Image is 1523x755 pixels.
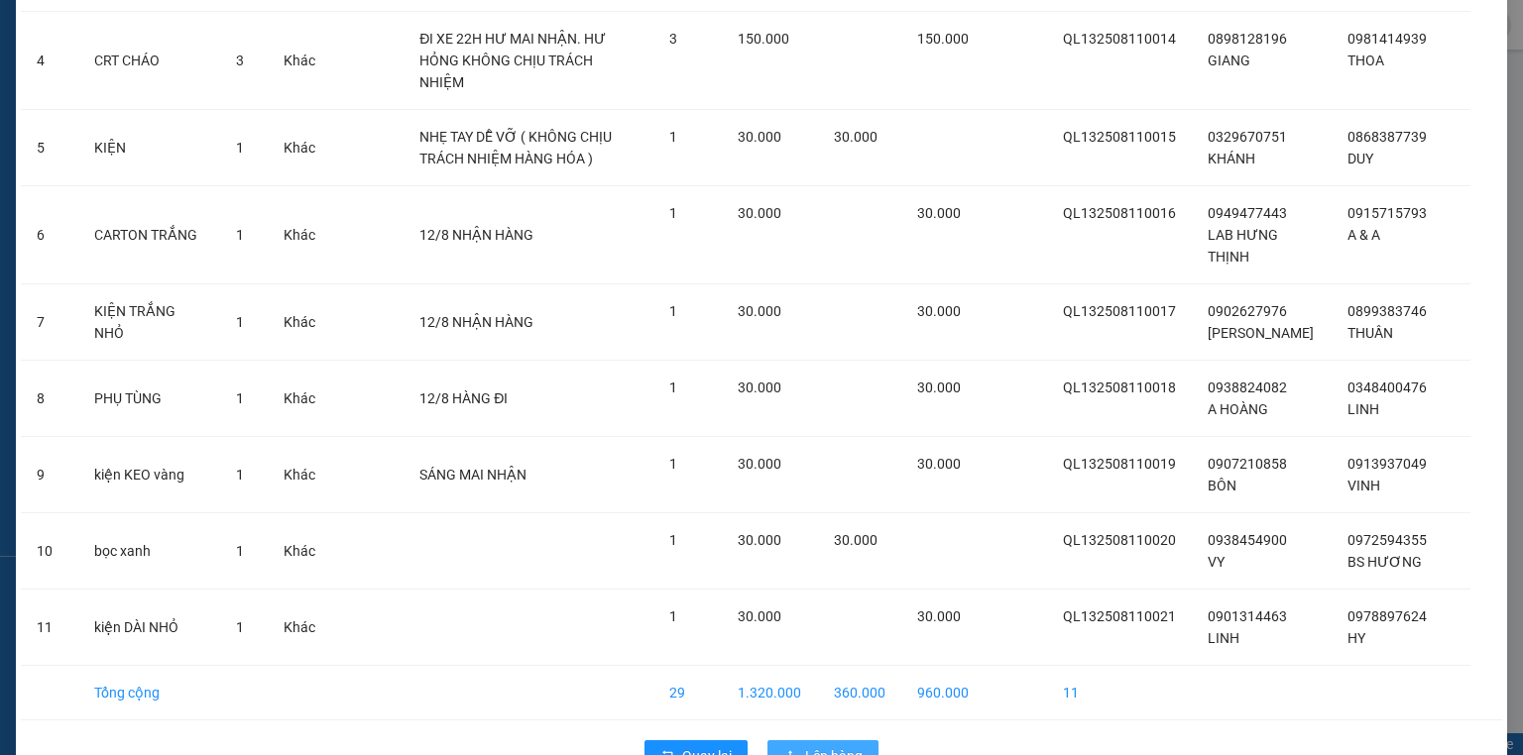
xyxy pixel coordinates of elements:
[78,110,220,186] td: KIỆN
[669,456,677,472] span: 1
[236,314,244,330] span: 1
[1208,532,1287,548] span: 0938454900
[1347,53,1384,68] span: THOA
[236,390,244,406] span: 1
[1347,456,1427,472] span: 0913937049
[1063,31,1176,47] span: QL132508110014
[901,666,985,720] td: 960.000
[917,379,961,395] span: 30.000
[1063,205,1176,221] span: QL132508110016
[1347,554,1422,570] span: BS HƯƠNG
[1347,303,1427,319] span: 0899383746
[669,205,677,221] span: 1
[917,205,961,221] span: 30.000
[268,12,331,110] td: Khác
[1347,325,1393,341] span: THUẦN
[1208,478,1236,493] span: BÔN
[21,186,78,284] td: 6
[236,543,244,559] span: 1
[236,619,244,635] span: 1
[268,590,331,666] td: Khác
[1347,129,1427,145] span: 0868387739
[1208,608,1287,624] span: 0901314463
[78,284,220,361] td: KIỆN TRẮNG NHỎ
[78,666,220,720] td: Tổng cộng
[917,303,961,319] span: 30.000
[419,129,612,166] span: NHẸ TAY DỄ VỠ ( KHÔNG CHỊU TRÁCH NHIỆM HÀNG HÓA )
[738,608,781,624] span: 30.000
[1208,129,1287,145] span: 0329670751
[1208,456,1287,472] span: 0907210858
[722,666,818,720] td: 1.320.000
[1063,456,1176,472] span: QL132508110019
[1208,53,1250,68] span: GIANG
[1208,227,1278,265] span: LAB HƯNG THỊNH
[653,666,723,720] td: 29
[1208,379,1287,395] span: 0938824082
[1063,129,1176,145] span: QL132508110015
[78,186,220,284] td: CARTON TRẮNG
[1208,151,1255,166] span: KHÁNH
[1347,401,1379,417] span: LINH
[1047,666,1192,720] td: 11
[669,379,677,395] span: 1
[1208,205,1287,221] span: 0949477443
[21,513,78,590] td: 10
[1347,151,1373,166] span: DUY
[669,303,677,319] span: 1
[738,379,781,395] span: 30.000
[917,31,969,47] span: 150.000
[1208,401,1268,417] span: A HOÀNG
[834,129,878,145] span: 30.000
[1208,325,1314,341] span: [PERSON_NAME]
[1347,227,1380,243] span: A & A
[419,227,533,243] span: 12/8 NHẬN HÀNG
[669,608,677,624] span: 1
[738,129,781,145] span: 30.000
[268,513,331,590] td: Khác
[78,12,220,110] td: CRT CHÁO
[834,532,878,548] span: 30.000
[236,140,244,156] span: 1
[21,12,78,110] td: 4
[1347,31,1427,47] span: 0981414939
[738,303,781,319] span: 30.000
[738,31,789,47] span: 150.000
[268,186,331,284] td: Khác
[419,314,533,330] span: 12/8 NHẬN HÀNG
[21,284,78,361] td: 7
[1208,554,1225,570] span: VY
[419,390,508,406] span: 12/8 HÀNG ĐI
[21,110,78,186] td: 5
[21,361,78,437] td: 8
[78,590,220,666] td: kiện DÀI NHỎ
[1347,532,1427,548] span: 0972594355
[1347,379,1427,395] span: 0348400476
[268,110,331,186] td: Khác
[669,31,677,47] span: 3
[78,437,220,513] td: kiện KEO vàng
[669,129,677,145] span: 1
[268,437,331,513] td: Khác
[21,590,78,666] td: 11
[1347,478,1380,493] span: VINH
[21,437,78,513] td: 9
[738,456,781,472] span: 30.000
[419,31,606,90] span: ĐI XE 22H HƯ MAI NHẬN. HƯ HỎNG KHÔNG CHỊU TRÁCH NHIỆM
[78,513,220,590] td: bọc xanh
[1208,303,1287,319] span: 0902627976
[1063,608,1176,624] span: QL132508110021
[1208,630,1239,646] span: LINH
[1347,608,1427,624] span: 0978897624
[1063,379,1176,395] span: QL132508110018
[419,467,527,483] span: SÁNG MAI NHẬN
[268,361,331,437] td: Khác
[1208,31,1287,47] span: 0898128196
[236,467,244,483] span: 1
[1063,532,1176,548] span: QL132508110020
[78,361,220,437] td: PHỤ TÙNG
[1347,205,1427,221] span: 0915715793
[738,532,781,548] span: 30.000
[917,456,961,472] span: 30.000
[1347,630,1365,646] span: HY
